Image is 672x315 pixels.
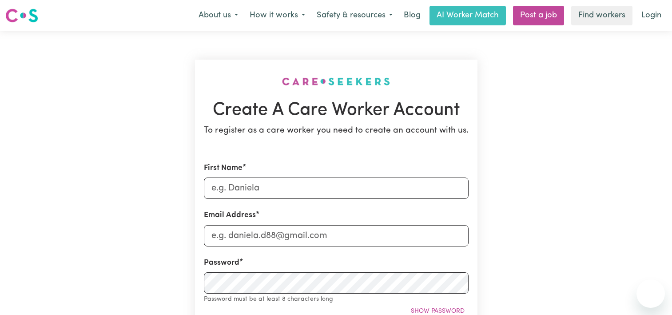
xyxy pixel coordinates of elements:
[204,296,333,303] small: Password must be at least 8 characters long
[411,308,465,315] span: Show password
[204,100,469,121] h1: Create A Care Worker Account
[311,6,398,25] button: Safety & resources
[513,6,564,25] a: Post a job
[204,162,243,174] label: First Name
[204,210,256,221] label: Email Address
[5,8,38,24] img: Careseekers logo
[204,225,469,246] input: e.g. daniela.d88@gmail.com
[429,6,506,25] a: AI Worker Match
[244,6,311,25] button: How it works
[636,279,665,308] iframe: Button to launch messaging window
[398,6,426,25] a: Blog
[636,6,667,25] a: Login
[204,125,469,137] p: To register as a care worker you need to create an account with us.
[571,6,632,25] a: Find workers
[5,5,38,26] a: Careseekers logo
[204,257,239,269] label: Password
[204,178,469,199] input: e.g. Daniela
[193,6,244,25] button: About us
